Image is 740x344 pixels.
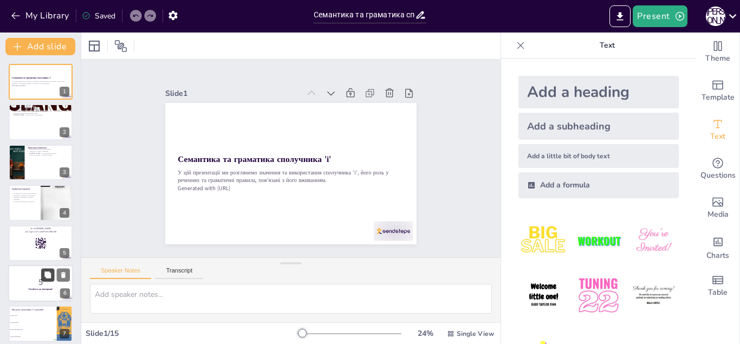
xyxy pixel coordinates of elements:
p: Сполучник 'і' з'єднує члени речення. [12,108,69,110]
p: Уникнення граматичних помилок. [12,200,37,203]
div: 5 [60,248,69,258]
div: Add charts and graphs [696,228,739,267]
p: Вживання у випадках заперечення. [12,194,37,197]
span: З'єднує слова [10,315,56,316]
button: Duplicate Slide [41,268,54,281]
div: 1 [9,64,73,100]
span: Text [710,131,725,142]
span: Template [702,92,735,103]
div: 3 [60,167,69,177]
div: 7 [60,329,69,339]
span: Charts [706,250,729,262]
p: У цій презентації ми розглянемо значення та використання сполучника 'і', його роль у реченнях та ... [178,168,404,184]
p: Text [529,33,685,59]
p: Граматичні правила [12,187,37,191]
span: Table [708,287,728,298]
strong: [DOMAIN_NAME] [35,227,51,230]
div: Saved [82,11,115,21]
button: П [PERSON_NAME] [706,5,725,27]
button: My Library [8,7,74,24]
div: 4 [9,185,73,220]
div: 2 [9,104,73,140]
button: Present [633,5,687,27]
p: У цій презентації ми розглянемо значення та використання сполучника 'і', його роль у реченнях та ... [12,81,69,85]
div: Layout [86,37,103,55]
span: Single View [457,329,494,338]
div: Add a formula [518,172,679,198]
div: 2 [60,127,69,137]
p: Приклади вживання [28,146,69,150]
button: Delete Slide [57,268,70,281]
p: [PERSON_NAME] 'і' в повсякденному житті. [28,152,69,154]
img: 2.jpeg [573,216,624,266]
strong: Готуйтеся до вікторини! [29,288,53,290]
p: Go to [12,227,69,230]
img: 5.jpeg [573,270,624,321]
div: 1 [60,87,69,96]
div: П [PERSON_NAME] [706,7,725,26]
div: Get real-time input from your audience [696,150,739,189]
img: 6.jpeg [628,270,679,321]
div: 7 [9,306,73,341]
img: 3.jpeg [628,216,679,266]
button: Add slide [5,38,75,55]
input: Insert title [314,7,415,23]
p: Яка роль сполучника 'і' в реченні? [12,308,54,311]
span: Media [707,209,729,220]
p: Важливість правильного використання. [12,112,69,114]
div: Add a subheading [518,113,679,140]
button: Transcript [155,267,204,279]
p: Сполучник 'і' використовується для з'єднання речень. [12,110,69,112]
div: 3 [9,145,73,180]
div: Add text boxes [696,111,739,150]
span: Questions [700,170,736,181]
button: Export to PowerPoint [609,5,631,27]
img: 4.jpeg [518,270,569,321]
span: З'єднує однорідні члени [10,329,56,330]
div: Slide 1 / 15 [86,328,297,339]
p: Приклад з яблуками, грушами і бананами. [12,197,37,200]
span: З'єднує заперечення [10,336,56,337]
p: Приклад з книгами і малюванням. [28,148,69,151]
strong: Семантика та граматика сполучника 'і' [12,77,51,80]
div: Slide 1 [165,88,300,99]
p: Не вживається перед кожним членом. [12,193,37,195]
div: 6 [8,265,73,302]
div: 24 % [412,328,438,339]
p: Generated with [URL] [178,184,404,192]
p: Generated with [URL] [12,85,69,87]
p: Значення сполучника 'і' [12,106,69,109]
p: Роль сполучника у створенні зв'язку. [28,154,69,157]
div: Change the overall theme [696,33,739,72]
p: Приклад з сонцем і пташками. [28,150,69,152]
p: and login with code [12,230,69,233]
strong: Семантика та граматика сполучника 'і' [178,153,331,165]
div: 6 [60,288,70,298]
div: Add images, graphics, shapes or video [696,189,739,228]
div: Add a heading [518,76,679,108]
div: 4 [60,208,69,218]
div: 5 [9,225,73,261]
div: Add a table [696,267,739,306]
span: Position [114,40,127,53]
div: Add a little bit of body text [518,144,679,168]
p: [PERSON_NAME] 'і' робить текст зрозумілішим. [12,114,69,116]
button: Speaker Notes [90,267,151,279]
img: 1.jpeg [518,216,569,266]
div: Add ready made slides [696,72,739,111]
span: Theme [705,53,730,64]
p: 5 [11,276,70,288]
span: З'єднує речення [10,322,56,323]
